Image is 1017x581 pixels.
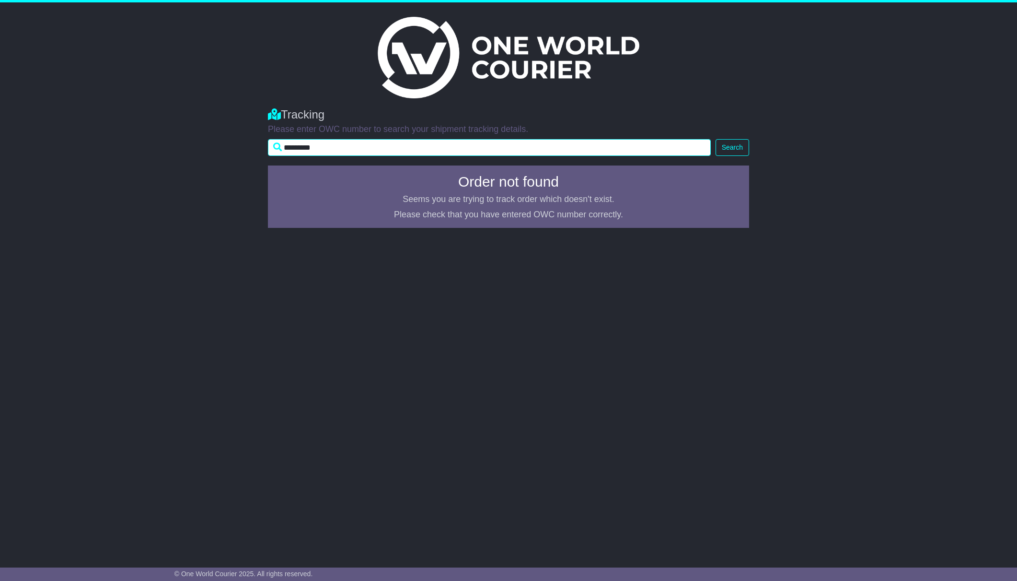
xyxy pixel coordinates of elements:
[716,139,749,156] button: Search
[274,194,743,205] p: Seems you are trying to track order which doesn't exist.
[268,124,749,135] p: Please enter OWC number to search your shipment tracking details.
[174,570,313,578] span: © One World Courier 2025. All rights reserved.
[378,17,639,98] img: Light
[268,108,749,122] div: Tracking
[274,210,743,220] p: Please check that you have entered OWC number correctly.
[274,174,743,190] h4: Order not found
